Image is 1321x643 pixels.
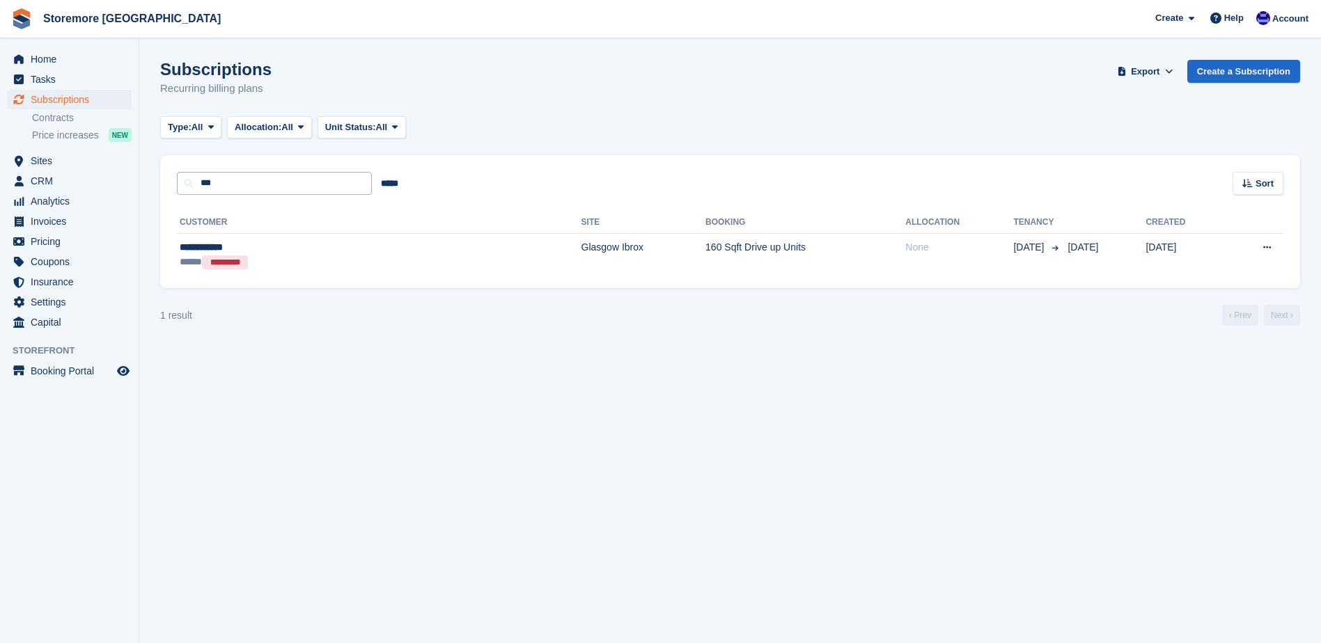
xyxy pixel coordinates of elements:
[7,171,132,191] a: menu
[160,308,192,323] div: 1 result
[905,212,1013,234] th: Allocation
[325,120,376,134] span: Unit Status:
[1068,241,1098,253] span: [DATE]
[31,49,114,69] span: Home
[581,212,706,234] th: Site
[1013,240,1047,255] span: [DATE]
[31,272,114,292] span: Insurance
[1131,65,1159,79] span: Export
[168,120,191,134] span: Type:
[11,8,32,29] img: stora-icon-8386f47178a22dfd0bd8f6a31ec36ba5ce8667c1dd55bd0f319d3a0aa187defe.svg
[31,151,114,170] span: Sites
[7,90,132,109] a: menu
[31,232,114,251] span: Pricing
[1256,11,1270,25] img: Angela
[160,60,272,79] h1: Subscriptions
[7,49,132,69] a: menu
[31,171,114,191] span: CRM
[1146,233,1225,277] td: [DATE]
[705,212,905,234] th: Booking
[7,361,132,381] a: menu
[1219,305,1303,326] nav: Page
[1264,305,1300,326] a: Next
[7,272,132,292] a: menu
[31,252,114,271] span: Coupons
[177,212,581,234] th: Customer
[227,116,312,139] button: Allocation: All
[235,120,281,134] span: Allocation:
[32,111,132,125] a: Contracts
[13,344,139,358] span: Storefront
[1256,177,1274,191] span: Sort
[705,233,905,277] td: 160 Sqft Drive up Units
[32,127,132,143] a: Price increases NEW
[7,70,132,89] a: menu
[581,233,706,277] td: Glasgow Ibrox
[160,81,272,97] p: Recurring billing plans
[1155,11,1183,25] span: Create
[31,361,114,381] span: Booking Portal
[31,70,114,89] span: Tasks
[7,191,132,211] a: menu
[31,212,114,231] span: Invoices
[109,128,132,142] div: NEW
[281,120,293,134] span: All
[31,292,114,312] span: Settings
[7,252,132,271] a: menu
[7,232,132,251] a: menu
[1146,212,1225,234] th: Created
[1224,11,1244,25] span: Help
[1187,60,1300,83] a: Create a Subscription
[160,116,221,139] button: Type: All
[905,240,1013,255] div: None
[1222,305,1258,326] a: Previous
[32,129,99,142] span: Price increases
[38,7,226,30] a: Storemore [GEOGRAPHIC_DATA]
[7,212,132,231] a: menu
[318,116,406,139] button: Unit Status: All
[31,191,114,211] span: Analytics
[31,90,114,109] span: Subscriptions
[191,120,203,134] span: All
[115,363,132,379] a: Preview store
[376,120,388,134] span: All
[7,292,132,312] a: menu
[1272,12,1308,26] span: Account
[31,312,114,332] span: Capital
[7,151,132,170] a: menu
[1115,60,1176,83] button: Export
[1013,212,1062,234] th: Tenancy
[7,312,132,332] a: menu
